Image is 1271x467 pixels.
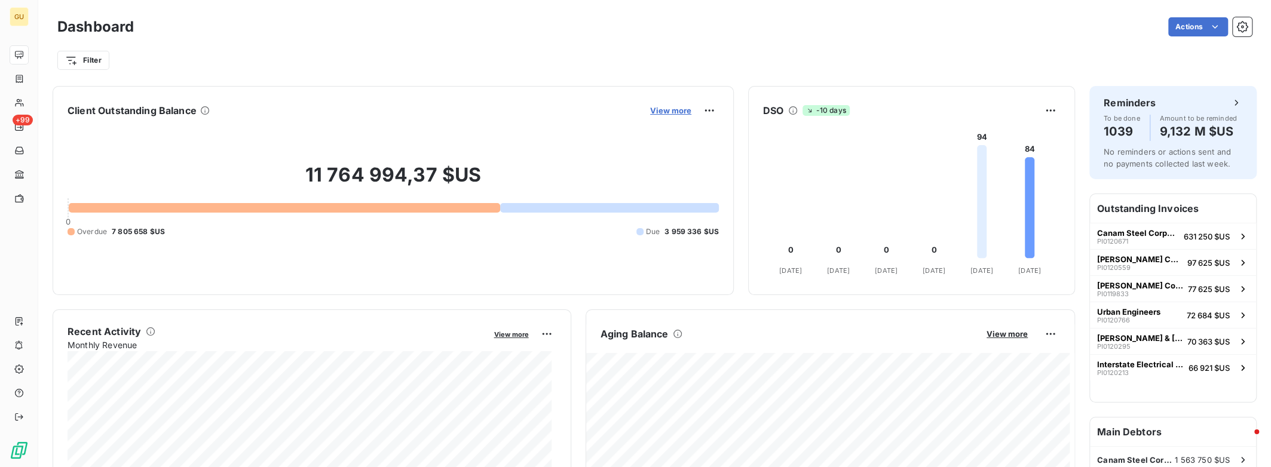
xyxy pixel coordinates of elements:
[10,7,29,26] div: GU
[68,339,486,351] span: Monthly Revenue
[1104,115,1140,122] span: To be done
[1104,122,1140,141] h4: 1039
[112,226,165,237] span: 7 805 658 $US
[1104,147,1231,168] span: No reminders or actions sent and no payments collected last week.
[601,327,669,341] h6: Aging Balance
[1160,122,1237,141] h4: 9,132 M $US
[650,106,691,115] span: View more
[970,266,993,275] tspan: [DATE]
[923,266,945,275] tspan: [DATE]
[1189,363,1230,373] span: 66 921 $US
[1090,249,1256,275] button: [PERSON_NAME] ConstructionPI012055997 625 $US
[57,51,109,70] button: Filter
[494,330,529,339] span: View more
[1097,369,1129,376] span: PI0120213
[10,441,29,460] img: Logo LeanPay
[1097,228,1179,238] span: Canam Steel Corporation ([GEOGRAPHIC_DATA])
[1090,275,1256,302] button: [PERSON_NAME] ConstructionPI011983377 625 $US
[1097,360,1184,369] span: Interstate Electrical Services
[1184,232,1230,241] span: 631 250 $US
[1090,417,1256,446] h6: Main Debtors
[1097,254,1183,264] span: [PERSON_NAME] Construction
[68,163,719,199] h2: 11 764 994,37 $US
[983,328,1031,339] button: View more
[1168,17,1228,36] button: Actions
[1187,337,1230,346] span: 70 363 $US
[1097,343,1131,350] span: PI0120295
[647,105,695,116] button: View more
[1097,238,1128,245] span: PI0120671
[1188,284,1230,294] span: 77 625 $US
[1090,194,1256,223] h6: Outstanding Invoices
[1097,317,1130,324] span: PI0120766
[1097,264,1131,271] span: PI0120559
[1187,258,1230,268] span: 97 625 $US
[1097,455,1175,465] span: Canam Steel Corporation ([GEOGRAPHIC_DATA])
[803,105,849,116] span: -10 days
[1160,115,1237,122] span: Amount to be reminded
[1097,307,1160,317] span: Urban Engineers
[987,329,1028,339] span: View more
[57,16,134,38] h3: Dashboard
[1097,290,1129,297] span: PI0119833
[1090,302,1256,328] button: Urban EngineersPI012076672 684 $US
[1090,223,1256,249] button: Canam Steel Corporation ([GEOGRAPHIC_DATA])PI0120671631 250 $US
[1175,455,1230,465] span: 1 563 750 $US
[68,103,197,118] h6: Client Outstanding Balance
[13,115,33,125] span: +99
[875,266,898,275] tspan: [DATE]
[646,226,660,237] span: Due
[779,266,802,275] tspan: [DATE]
[68,324,141,339] h6: Recent Activity
[1018,266,1041,275] tspan: [DATE]
[66,217,71,226] span: 0
[1097,281,1183,290] span: [PERSON_NAME] Construction
[1230,426,1259,455] iframe: Intercom live chat
[1090,328,1256,354] button: [PERSON_NAME] & [PERSON_NAME] ConstructionPI012029570 363 $US
[827,266,850,275] tspan: [DATE]
[1104,96,1156,110] h6: Reminders
[664,226,719,237] span: 3 959 336 $US
[491,328,532,339] button: View more
[1090,354,1256,380] button: Interstate Electrical ServicesPI012021366 921 $US
[1187,311,1230,320] span: 72 684 $US
[763,103,783,118] h6: DSO
[1097,333,1183,343] span: [PERSON_NAME] & [PERSON_NAME] Construction
[77,226,107,237] span: Overdue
